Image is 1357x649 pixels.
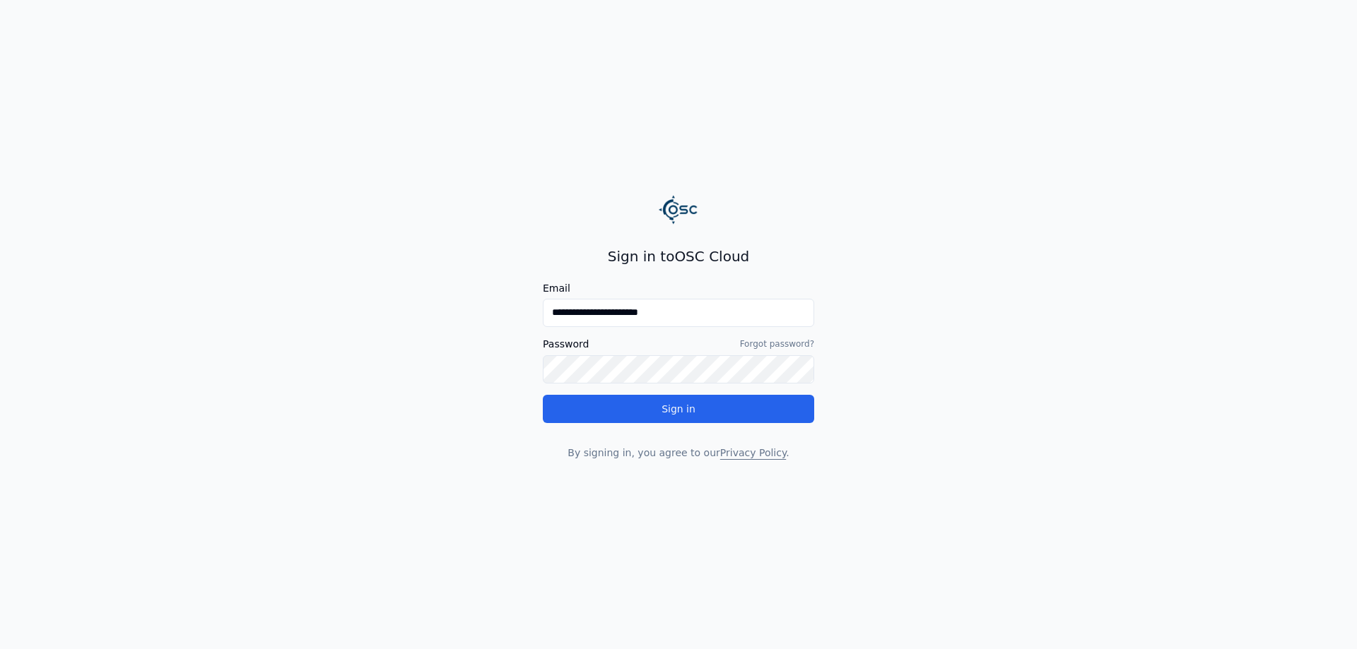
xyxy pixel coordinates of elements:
[543,446,814,460] p: By signing in, you agree to our .
[543,283,814,293] label: Email
[543,246,814,266] h2: Sign in to OSC Cloud
[543,395,814,423] button: Sign in
[543,339,589,349] label: Password
[740,338,814,350] a: Forgot password?
[720,447,786,458] a: Privacy Policy
[659,190,698,230] img: Logo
